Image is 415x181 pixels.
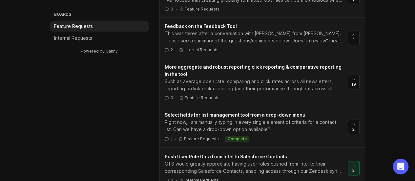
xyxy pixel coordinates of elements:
button: 2 [348,161,360,175]
a: More aggregate and robust reporting click reporting & comparative reporting in the toolSuch as av... [165,63,348,101]
p: Feature Requests [184,136,219,142]
a: Feature Requests [50,21,149,32]
p: Feature Requests [54,23,93,30]
a: Select fields for list management tool from a drop-down menuRight now, I am manually typing in ev... [165,111,348,142]
div: · [221,136,222,142]
div: · [176,95,177,101]
span: Select fields for list management tool from a drop-down menu [165,112,305,118]
p: Internal Requests [54,35,92,41]
div: Right now, I am manually typing in every single element of criteria for a contact list. Can we ha... [165,119,342,133]
button: 2 [348,120,360,134]
a: Powered by Canny [80,47,119,55]
span: 2 [352,168,355,173]
div: Open Intercom Messenger [393,159,408,174]
p: Feature Requests [185,95,219,101]
span: Push User Role Data from Intel to Salesforce Contacts [165,154,287,159]
span: 19 [351,81,356,87]
span: 0 [171,6,173,12]
h3: Boards [53,11,149,20]
span: 1 [353,37,355,43]
span: 0 [171,95,173,101]
div: · [175,136,176,142]
span: Feedback on the Feedback Tool [165,23,237,29]
span: 2 [352,126,355,132]
a: Feedback on the Feedback ToolThis was taken after a conversation with [PERSON_NAME] from [PERSON_... [165,23,348,53]
p: Internal Requests [184,47,218,53]
span: 2 [171,47,173,53]
p: Feature Requests [185,7,219,12]
button: 1 [348,31,360,45]
span: More aggregate and robust reporting click reporting & comparative reporting in the tool [165,64,342,77]
p: complete [228,136,247,142]
div: · [176,6,177,12]
button: 19 [348,75,360,89]
div: This was taken after a conversation with [PERSON_NAME] from [PERSON_NAME]. Please see a summary o... [165,30,342,44]
div: · [176,47,176,53]
div: Such as average open rate, comparing and click rates across all newsletters, reporting on link cl... [165,78,342,92]
span: 1 [171,136,173,142]
a: Internal Requests [50,33,149,43]
div: CTS would greatly appreciate having user roles pushed from Intel to their corresponding Salesforc... [165,160,342,175]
